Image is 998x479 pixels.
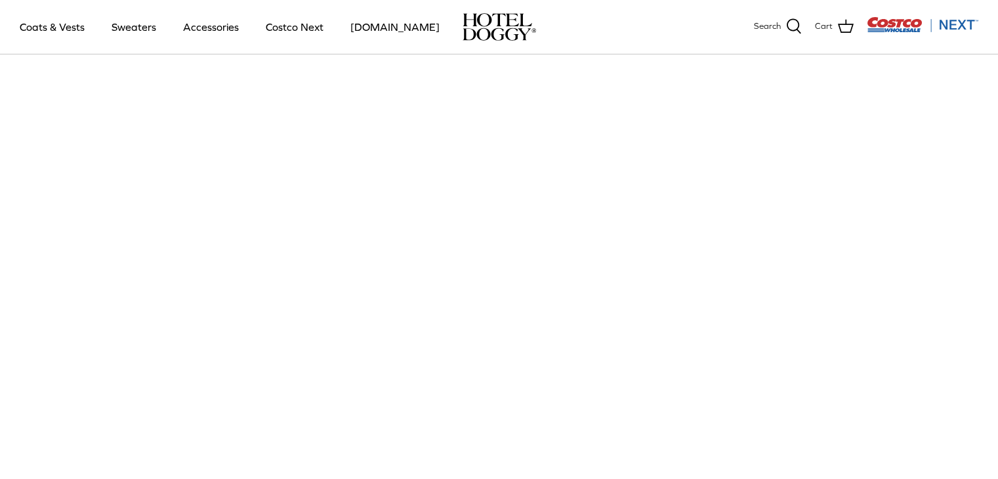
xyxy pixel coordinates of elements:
a: Coats & Vests [8,5,96,49]
a: Search [754,18,802,35]
img: hoteldoggycom [463,13,536,41]
a: Cart [815,18,854,35]
a: Costco Next [254,5,335,49]
a: hoteldoggy.com hoteldoggycom [463,13,536,41]
a: Sweaters [100,5,168,49]
img: Costco Next [867,16,978,33]
span: Cart [815,20,833,33]
span: Search [754,20,781,33]
a: Visit Costco Next [867,25,978,35]
a: [DOMAIN_NAME] [339,5,451,49]
a: Accessories [171,5,251,49]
